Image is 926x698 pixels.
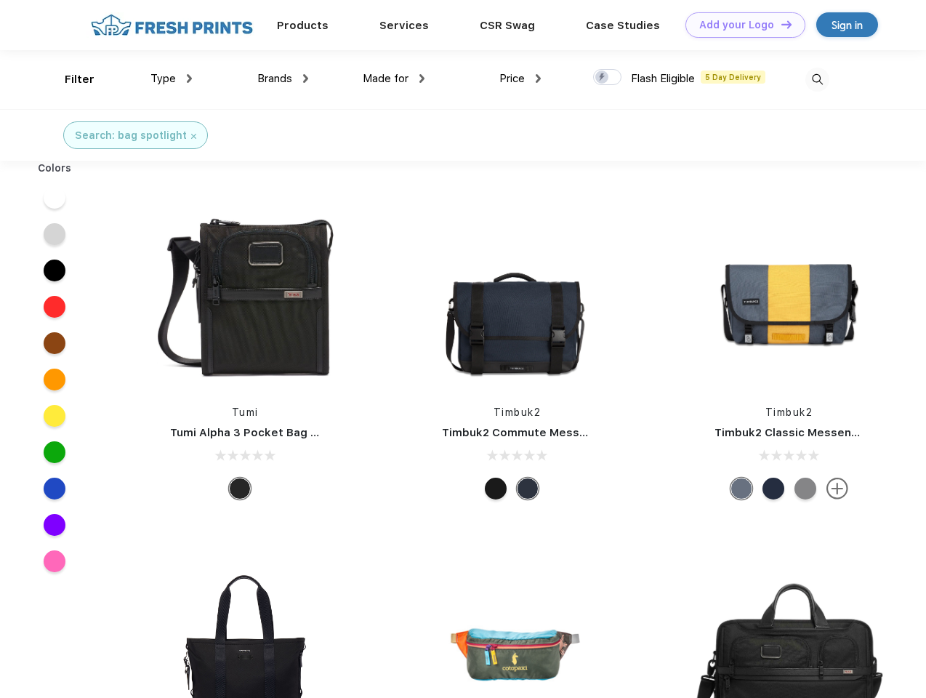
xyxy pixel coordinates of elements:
img: more.svg [826,478,848,500]
div: Eco Nautical [517,478,539,500]
span: Brands [257,72,292,85]
a: Tumi [232,406,259,418]
img: func=resize&h=266 [148,197,342,390]
a: Timbuk2 Commute Messenger Bag [442,426,637,439]
img: func=resize&h=266 [693,197,886,390]
span: 5 Day Delivery [701,71,765,84]
div: Add your Logo [699,19,774,31]
span: Type [150,72,176,85]
img: dropdown.png [419,74,424,83]
img: filter_cancel.svg [191,134,196,139]
div: Colors [27,161,83,176]
div: Sign in [832,17,863,33]
a: Timbuk2 [765,406,813,418]
a: Timbuk2 Classic Messenger Bag [714,426,895,439]
span: Made for [363,72,408,85]
a: Tumi Alpha 3 Pocket Bag Small [170,426,340,439]
a: Sign in [816,12,878,37]
img: func=resize&h=266 [420,197,613,390]
span: Flash Eligible [631,72,695,85]
div: Eco Nautical [762,478,784,500]
div: Black [229,478,251,500]
img: dropdown.png [303,74,308,83]
img: dropdown.png [187,74,192,83]
a: Timbuk2 [494,406,541,418]
img: fo%20logo%202.webp [86,12,257,38]
div: Eco Black [485,478,507,500]
div: Filter [65,71,94,88]
a: Products [277,19,329,32]
div: Eco Gunmetal [794,478,816,500]
img: DT [781,20,792,28]
span: Price [499,72,525,85]
div: Eco Lightbeam [730,478,752,500]
div: Search: bag spotlight [75,128,187,143]
img: dropdown.png [536,74,541,83]
img: desktop_search.svg [805,68,829,92]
